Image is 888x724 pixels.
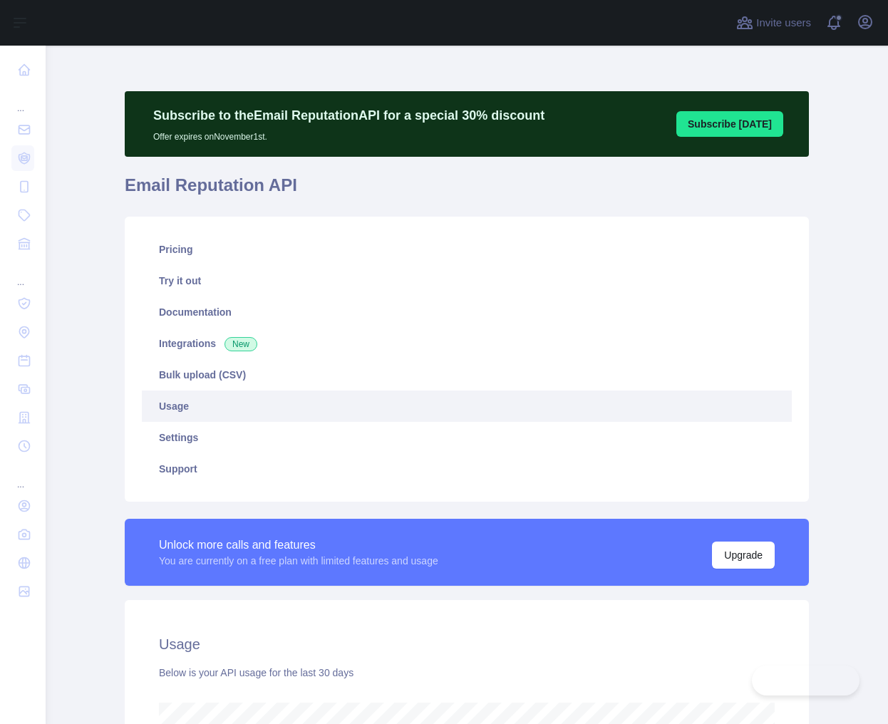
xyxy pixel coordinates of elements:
p: Offer expires on November 1st. [153,125,544,143]
iframe: Toggle Customer Support [752,666,859,695]
div: Unlock more calls and features [159,537,438,554]
a: Bulk upload (CSV) [142,359,792,391]
div: ... [11,462,34,490]
a: Documentation [142,296,792,328]
a: Try it out [142,265,792,296]
a: Support [142,453,792,485]
a: Usage [142,391,792,422]
h2: Usage [159,634,775,654]
div: ... [11,259,34,288]
h1: Email Reputation API [125,174,809,208]
button: Subscribe [DATE] [676,111,783,137]
p: Subscribe to the Email Reputation API for a special 30 % discount [153,105,544,125]
span: New [224,337,257,351]
div: ... [11,86,34,114]
div: You are currently on a free plan with limited features and usage [159,554,438,568]
span: Invite users [756,15,811,31]
button: Invite users [733,11,814,34]
button: Upgrade [712,542,775,569]
a: Pricing [142,234,792,265]
a: Settings [142,422,792,453]
div: Below is your API usage for the last 30 days [159,666,775,680]
a: Integrations New [142,328,792,359]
